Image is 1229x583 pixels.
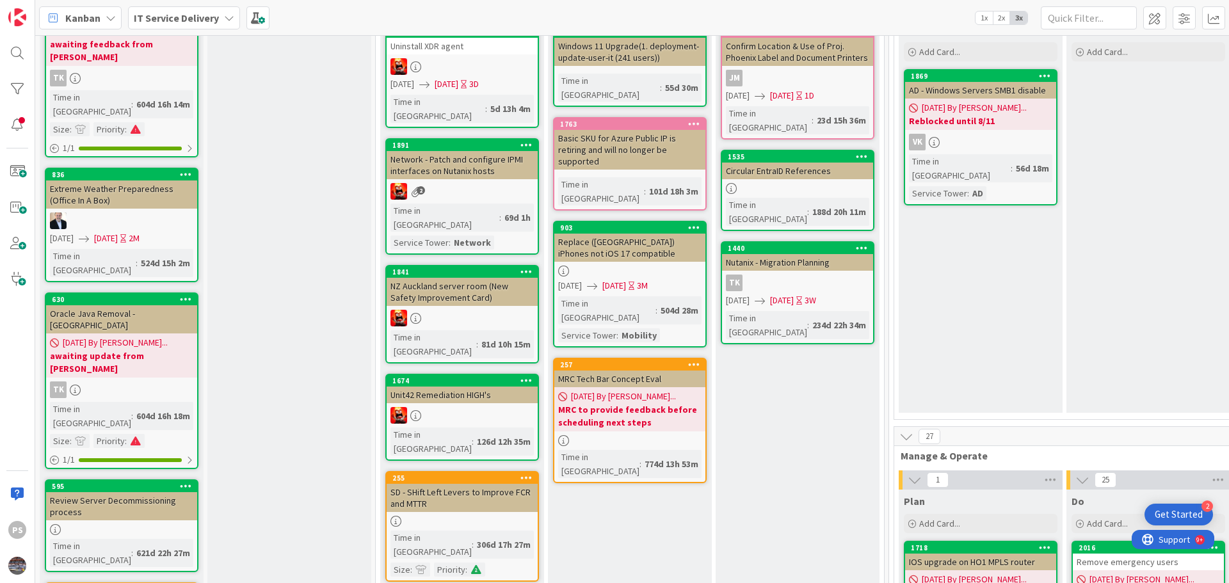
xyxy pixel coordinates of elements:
[390,407,407,424] img: VN
[602,279,626,292] span: [DATE]
[392,268,538,276] div: 1841
[660,81,662,95] span: :
[726,275,743,291] div: TK
[387,151,538,179] div: Network - Patch and configure IPMI interfaces on Nutanix hosts
[1041,6,1137,29] input: Quick Filter...
[905,70,1056,99] div: 1869AD - Windows Servers SMB1 disable
[387,58,538,75] div: VN
[657,303,702,317] div: 504d 28m
[905,542,1056,554] div: 1718
[65,5,71,15] div: 9+
[554,26,705,66] div: 1928Windows 11 Upgrade(1. deployment-update-user-it (241 users))
[560,120,705,129] div: 1763
[8,8,26,26] img: Visit kanbanzone.com
[1073,554,1224,570] div: Remove emergency users
[558,74,660,102] div: Time in [GEOGRAPHIC_DATA]
[814,113,869,127] div: 23d 15h 36m
[46,212,197,229] div: HO
[558,296,655,324] div: Time in [GEOGRAPHIC_DATA]
[138,256,193,270] div: 524d 15h 2m
[809,318,869,332] div: 234d 22h 34m
[70,122,72,136] span: :
[472,538,474,552] span: :
[1079,543,1224,552] div: 2016
[558,328,616,342] div: Service Tower
[905,70,1056,82] div: 1869
[390,58,407,75] img: VN
[927,472,949,488] span: 1
[616,328,618,342] span: :
[410,563,412,577] span: :
[387,375,538,387] div: 1674
[1011,161,1013,175] span: :
[387,387,538,403] div: Unit42 Remediation HIGH's
[1155,508,1203,521] div: Get Started
[905,134,1056,150] div: VK
[93,434,125,448] div: Priority
[46,169,197,180] div: 836
[721,241,874,344] a: 1440Nutanix - Migration PlanningTK[DATE][DATE]3WTime in [GEOGRAPHIC_DATA]:234d 22h 34m
[721,150,874,231] a: 1535Circular EntraID ReferencesTime in [GEOGRAPHIC_DATA]:188d 20h 11m
[46,294,197,305] div: 630
[50,122,70,136] div: Size
[728,244,873,253] div: 1440
[387,140,538,179] div: 1891Network - Patch and configure IPMI interfaces on Nutanix hosts
[8,557,26,575] img: avatar
[809,205,869,219] div: 188d 20h 11m
[93,122,125,136] div: Priority
[45,168,198,282] a: 836Extreme Weather Preparedness (Office In A Box)HO[DATE][DATE]2MTime in [GEOGRAPHIC_DATA]:524d 1...
[554,371,705,387] div: MRC Tech Bar Concept Eval
[131,409,133,423] span: :
[65,10,100,26] span: Kanban
[553,358,707,483] a: 257MRC Tech Bar Concept Eval[DATE] By [PERSON_NAME]...MRC to provide feedback before scheduling n...
[392,474,538,483] div: 255
[63,141,75,155] span: 1 / 1
[392,376,538,385] div: 1674
[722,38,873,66] div: Confirm Location & Use of Proj. Phoenix Label and Document Printers
[558,279,582,292] span: [DATE]
[27,2,58,17] span: Support
[390,204,499,232] div: Time in [GEOGRAPHIC_DATA]
[722,243,873,271] div: 1440Nutanix - Migration Planning
[52,295,197,304] div: 630
[434,563,465,577] div: Priority
[805,294,816,307] div: 3W
[476,337,478,351] span: :
[435,77,458,91] span: [DATE]
[94,232,118,245] span: [DATE]
[909,186,967,200] div: Service Tower
[805,89,814,102] div: 1D
[387,407,538,424] div: VN
[50,381,67,398] div: TK
[133,546,193,560] div: 621d 22h 27m
[46,481,197,520] div: 595Review Server Decommissioning process
[554,222,705,234] div: 903
[390,77,414,91] span: [DATE]
[63,336,168,349] span: [DATE] By [PERSON_NAME]...
[722,70,873,86] div: JM
[1201,500,1213,512] div: 2
[385,138,539,255] a: 1891Network - Patch and configure IPMI interfaces on Nutanix hostsVNTime in [GEOGRAPHIC_DATA]:69d...
[387,375,538,403] div: 1674Unit42 Remediation HIGH's
[558,450,639,478] div: Time in [GEOGRAPHIC_DATA]
[50,232,74,245] span: [DATE]
[387,140,538,151] div: 1891
[387,310,538,326] div: VN
[726,89,750,102] span: [DATE]
[1095,472,1116,488] span: 25
[554,222,705,262] div: 903Replace ([GEOGRAPHIC_DATA]) iPhones not iOS 17 compatible
[449,236,451,250] span: :
[560,223,705,232] div: 903
[46,294,197,333] div: 630Oracle Java Removal - [GEOGRAPHIC_DATA]
[387,472,538,512] div: 255SD - SHift Left Levers to Improve FCR and MTTR
[905,542,1056,570] div: 1718IOS upgrade on HO1 MPLS router
[46,381,197,398] div: TK
[50,212,67,229] img: HO
[390,531,472,559] div: Time in [GEOGRAPHIC_DATA]
[967,186,969,200] span: :
[554,359,705,387] div: 257MRC Tech Bar Concept Eval
[50,90,131,118] div: Time in [GEOGRAPHIC_DATA]
[387,278,538,306] div: NZ Auckland server room (New Safety Improvement Card)
[46,70,197,86] div: TK
[726,106,812,134] div: Time in [GEOGRAPHIC_DATA]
